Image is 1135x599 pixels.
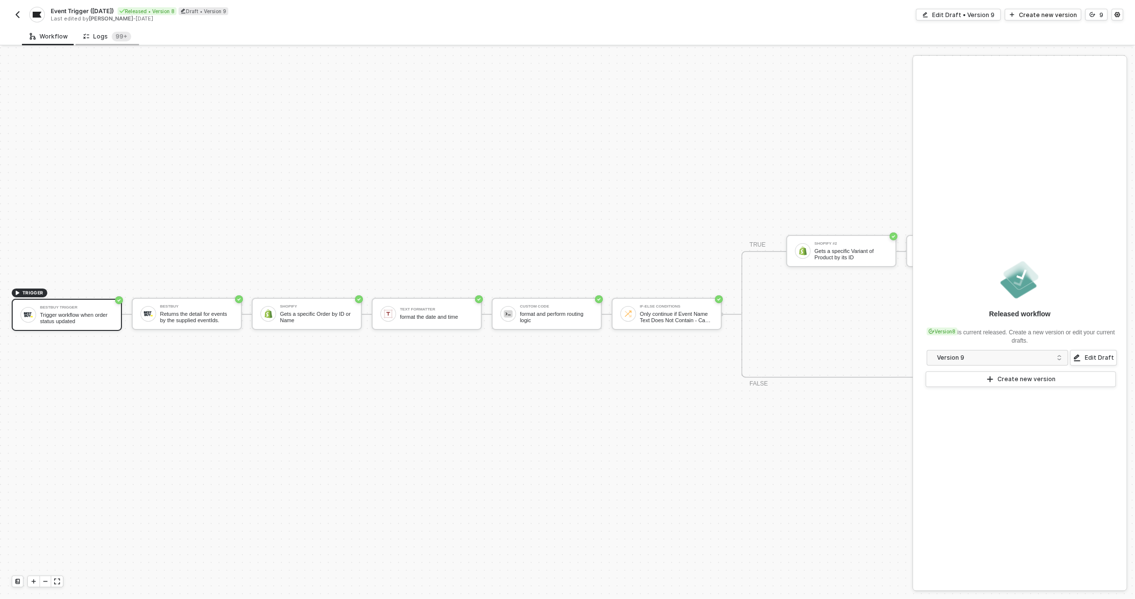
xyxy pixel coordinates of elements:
[1090,12,1095,18] span: icon-versioning
[989,309,1051,319] div: Released workflow
[160,311,233,323] div: Returns the detail for events by the supplied eventIds.
[815,242,888,246] div: Shopify #2
[40,306,113,309] div: BestBuy Trigger
[1115,12,1120,18] span: icon-settings
[24,310,33,319] img: icon
[51,7,114,15] span: Event Trigger ([DATE])
[42,579,48,584] span: icon-minus
[998,258,1041,301] img: released.png
[112,32,131,41] sup: 240
[922,12,928,18] span: icon-edit
[1085,9,1108,20] button: 9
[14,11,21,19] img: back
[115,296,123,304] span: icon-success-page
[355,295,363,303] span: icon-success-page
[937,352,1052,363] div: Version 9
[1073,354,1081,362] span: icon-edit
[33,10,41,19] img: integration-icon
[1005,9,1081,20] button: Create new version
[22,289,43,297] span: TRIGGER
[927,328,957,335] div: Version 8
[235,295,243,303] span: icon-success-page
[986,375,994,383] span: icon-play
[160,305,233,309] div: BestBuy
[179,7,228,15] div: Draft • Version 9
[715,295,723,303] span: icon-success-page
[640,305,713,309] div: If-Else Conditions
[520,311,593,323] div: format and perform routing logic
[595,295,603,303] span: icon-success-page
[264,309,273,318] img: icon
[640,311,713,323] div: Only continue if Event Name Text Does Not Contain - Case Insensitive Unknown
[180,8,186,14] span: icon-edit
[815,248,888,260] div: Gets a specific Variant of Product by its ID
[925,323,1115,345] div: is current released. Create a new version or edit your current drafts.
[1070,350,1117,366] button: Edit Draft
[31,579,37,584] span: icon-play
[144,309,153,318] img: icon
[54,579,60,584] span: icon-expand
[932,11,995,19] div: Edit Draft • Version 9
[280,311,353,323] div: Gets a specific Order by ID or Name
[1009,12,1015,18] span: icon-play
[118,7,177,15] div: Released • Version 8
[929,328,935,334] span: icon-versioning
[520,305,593,309] div: Custom Code
[750,379,768,388] div: FALSE
[30,33,68,40] div: Workflow
[890,232,897,240] span: icon-success-page
[1019,11,1077,19] div: Create new version
[51,15,567,22] div: Last edited by - [DATE]
[1085,354,1114,362] div: Edit Draft
[83,32,131,41] div: Logs
[916,9,1001,20] button: Edit Draft • Version 9
[89,15,133,22] span: [PERSON_NAME]
[750,240,766,250] div: TRUE
[15,290,20,296] span: icon-play
[400,308,473,311] div: Text Formatter
[926,371,1116,387] button: Create new version
[504,309,513,318] img: icon
[1099,11,1103,19] div: 9
[12,9,23,20] button: back
[475,295,483,303] span: icon-success-page
[40,312,113,324] div: Trigger workflow when order status updated
[400,314,473,320] div: format the date and time
[798,247,807,255] img: icon
[280,305,353,309] div: Shopify
[624,309,633,318] img: icon
[998,375,1056,383] div: Create new version
[384,309,393,318] img: icon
